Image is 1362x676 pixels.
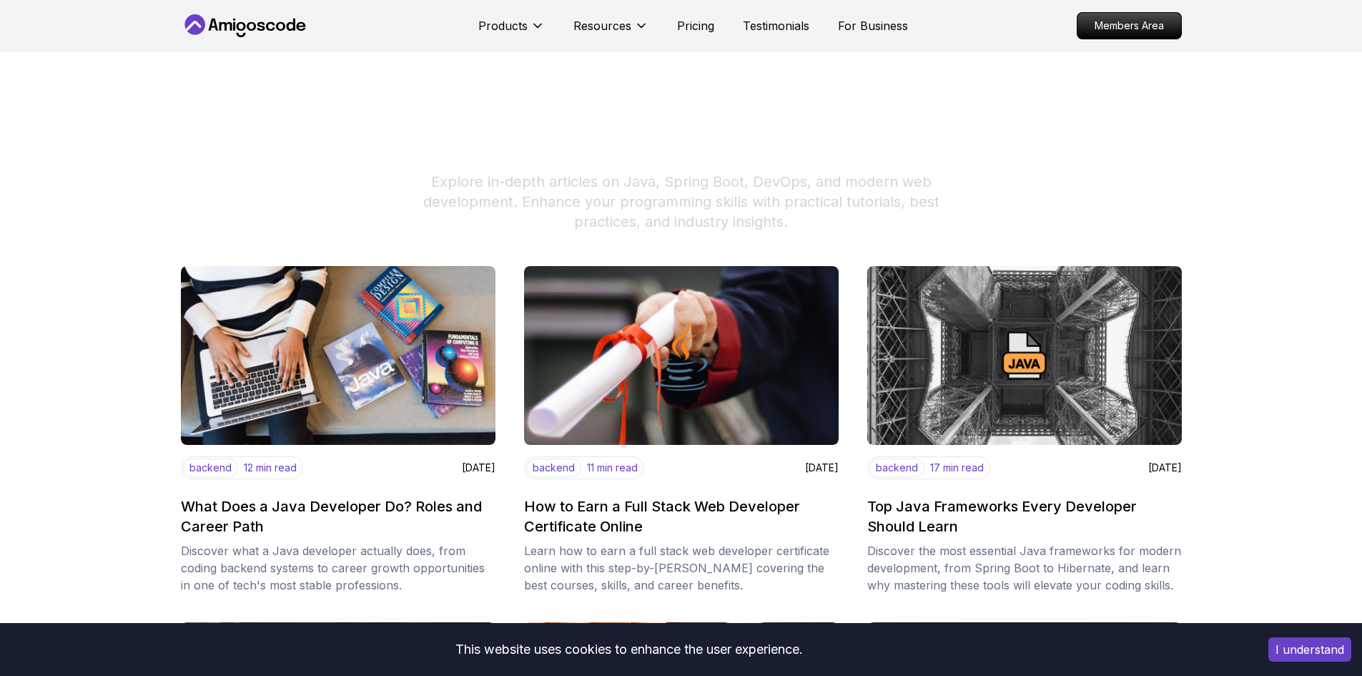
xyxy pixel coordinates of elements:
[587,461,638,475] p: 11 min read
[183,459,238,477] p: backend
[181,266,495,594] a: imagebackend12 min read[DATE]What Does a Java Developer Do? Roles and Career PathDiscover what a ...
[838,17,908,34] a: For Business
[867,266,1182,594] a: imagebackend17 min read[DATE]Top Java Frameworks Every Developer Should LearnDiscover the most es...
[867,542,1182,594] p: Discover the most essential Java frameworks for modern development, from Spring Boot to Hibernate...
[524,266,839,594] a: imagebackend11 min read[DATE]How to Earn a Full Stack Web Developer Certificate OnlineLearn how t...
[930,461,984,475] p: 17 min read
[1077,12,1182,39] a: Members Area
[181,120,1182,155] h1: Programming Blogs & Tutorials
[181,266,495,445] img: image
[869,459,924,477] p: backend
[524,266,839,445] img: image
[1148,461,1182,475] p: [DATE]
[1077,13,1181,39] p: Members Area
[867,266,1182,445] img: image
[526,459,581,477] p: backend
[181,542,495,594] p: Discover what a Java developer actually does, from coding backend systems to career growth opport...
[524,542,839,594] p: Learn how to earn a full stack web developer certificate online with this step-by-[PERSON_NAME] c...
[244,461,297,475] p: 12 min read
[573,17,648,46] button: Resources
[677,17,714,34] a: Pricing
[1268,637,1351,662] button: Accept cookies
[181,496,487,537] h2: What Does a Java Developer Do? Roles and Career Path
[805,461,839,475] p: [DATE]
[867,496,1173,537] h2: Top Java Frameworks Every Developer Should Learn
[478,17,545,46] button: Products
[478,17,528,34] p: Products
[462,461,495,475] p: [DATE]
[1273,587,1362,655] iframe: chat widget
[743,17,809,34] a: Testimonials
[407,172,956,232] p: Explore in-depth articles on Java, Spring Boot, DevOps, and modern web development. Enhance your ...
[11,634,1247,665] div: This website uses cookies to enhance the user experience.
[524,496,830,537] h2: How to Earn a Full Stack Web Developer Certificate Online
[573,17,631,34] p: Resources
